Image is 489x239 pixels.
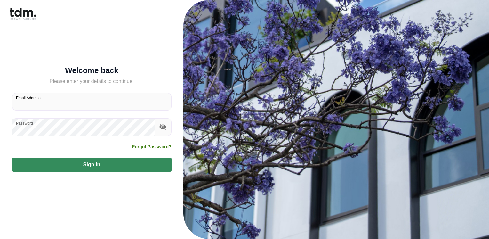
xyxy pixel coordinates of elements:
[132,144,172,150] a: Forgot Password?
[12,158,172,172] button: Sign in
[16,120,33,126] label: Password
[16,95,41,101] label: Email Address
[12,67,172,74] h5: Welcome back
[12,78,172,85] h5: Please enter your details to continue.
[157,121,168,132] button: toggle password visibility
